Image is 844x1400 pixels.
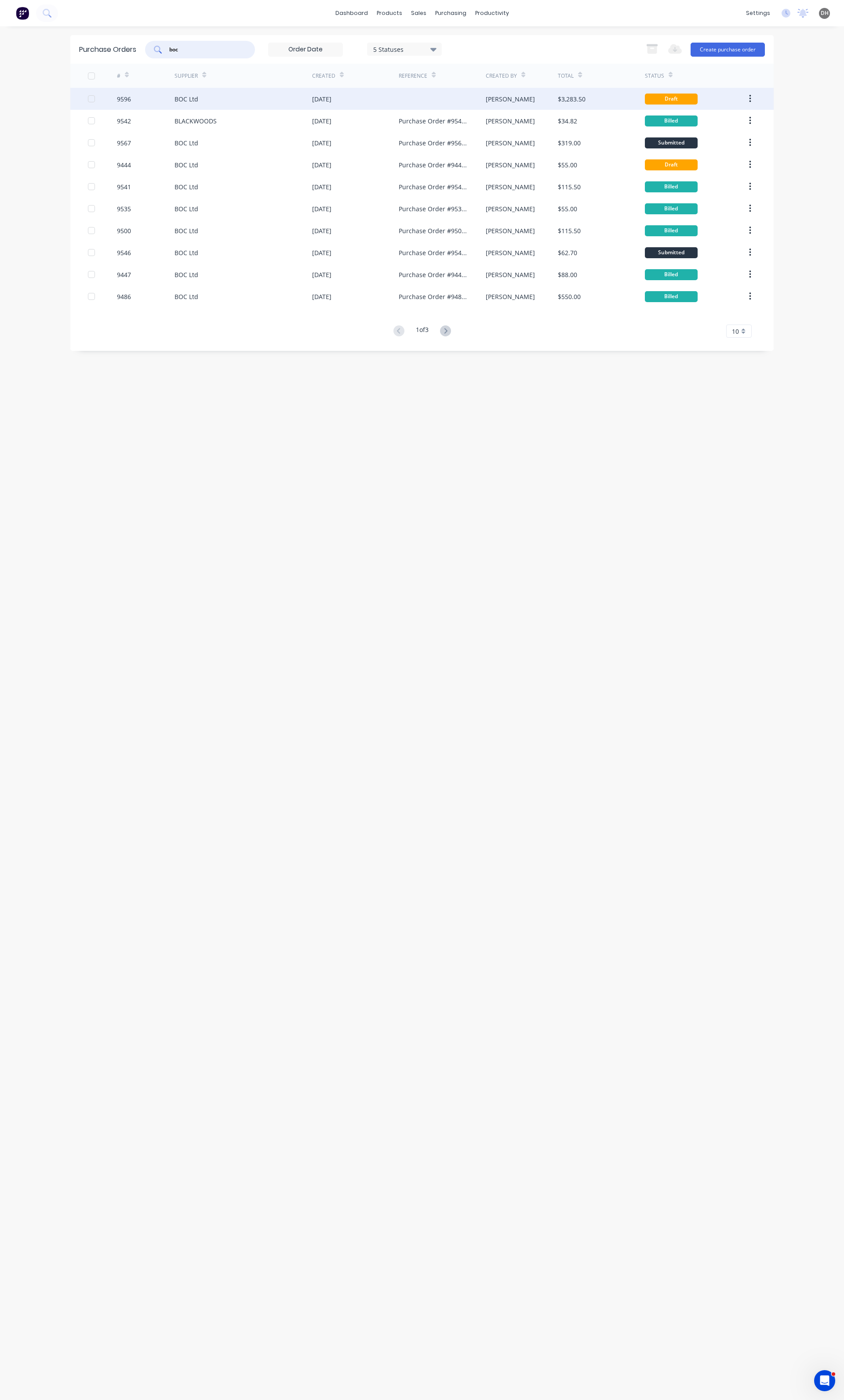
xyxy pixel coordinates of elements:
div: 9447 [117,270,131,279]
div: 9535 [117,204,131,213]
div: Purchase Order #9567 - BOC Ltd [399,138,468,148]
div: [PERSON_NAME] [486,182,535,191]
div: Billed [645,181,698,192]
div: $55.00 [558,160,577,170]
div: $62.70 [558,248,577,257]
div: BOC Ltd [175,248,198,257]
div: 9486 [117,292,131,301]
div: products [372,7,407,20]
div: [DATE] [312,248,331,257]
div: $55.00 [558,204,577,213]
div: productivity [471,7,513,20]
span: 10 [732,327,739,336]
div: [PERSON_NAME] [486,270,535,279]
div: $34.82 [558,116,577,126]
div: BOC Ltd [175,292,198,301]
span: DH [821,9,829,17]
div: [DATE] [312,94,331,104]
div: Created [312,72,335,80]
div: BOC Ltd [175,138,198,148]
div: BOC Ltd [175,94,198,104]
div: Purchase Order #9546 - BOC Ltd [399,248,468,257]
div: 9444 [117,160,131,170]
div: Billed [645,225,698,236]
div: BOC Ltd [175,160,198,170]
input: Order Date [269,43,342,56]
div: Total [558,72,574,80]
div: Purchase Order #9541 - BOC Ltd [399,182,468,191]
div: Reference [399,72,427,80]
div: BLACKWOODS [175,116,217,126]
div: [DATE] [312,160,331,170]
div: Status [645,72,664,80]
div: $115.50 [558,182,581,191]
div: $3,283.50 [558,94,586,104]
div: # [117,72,120,80]
div: [DATE] [312,138,331,148]
div: 9596 [117,94,131,104]
div: BOC Ltd [175,182,198,191]
div: [PERSON_NAME] [486,248,535,257]
button: Create purchase order [691,43,765,57]
div: [PERSON_NAME] [486,204,535,213]
div: Supplier [175,72,198,80]
div: [PERSON_NAME] [486,138,535,148]
div: [DATE] [312,292,331,301]
div: Purchase Orders [79,44,136,55]
div: BOC Ltd [175,270,198,279]
div: Draft [645,159,698,170]
div: sales [407,7,431,20]
div: Purchase Order #9535 - BOC Ltd [399,204,468,213]
div: BOC Ltd [175,204,198,213]
div: Billed [645,269,698,280]
div: Purchase Order #9486 - BOC Ltd [399,292,468,301]
div: Submitted [645,137,698,148]
iframe: Intercom live chat [814,1370,835,1391]
div: Purchase Order #9541 - BOC Ltd [399,116,468,126]
div: [PERSON_NAME] [486,226,535,235]
div: Billed [645,115,698,126]
div: [DATE] [312,182,331,191]
div: 9567 [117,138,131,148]
div: 9546 [117,248,131,257]
div: [PERSON_NAME] [486,94,535,104]
a: dashboard [331,7,372,20]
div: $550.00 [558,292,581,301]
div: Purchase Order #9500 - BOC Ltd [399,226,468,235]
div: settings [742,7,775,20]
div: purchasing [431,7,471,20]
div: Purchase Order #9444 - BOC Ltd [399,160,468,170]
div: BOC Ltd [175,226,198,235]
div: [DATE] [312,116,331,126]
div: $88.00 [558,270,577,279]
input: Search purchase orders... [168,45,241,54]
img: Factory [16,7,29,20]
div: $319.00 [558,138,581,148]
div: 9541 [117,182,131,191]
div: 5 Statuses [373,44,436,54]
div: [PERSON_NAME] [486,292,535,301]
div: Created By [486,72,517,80]
div: [DATE] [312,226,331,235]
div: [PERSON_NAME] [486,116,535,126]
div: Billed [645,291,698,302]
div: 9542 [117,116,131,126]
div: Draft [645,94,698,105]
div: [DATE] [312,270,331,279]
div: [PERSON_NAME] [486,160,535,170]
div: $115.50 [558,226,581,235]
div: Submitted [645,247,698,258]
div: Billed [645,203,698,214]
div: 9500 [117,226,131,235]
div: Purchase Order #9447 - BOC Ltd [399,270,468,279]
div: 1 of 3 [416,325,429,338]
div: [DATE] [312,204,331,213]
